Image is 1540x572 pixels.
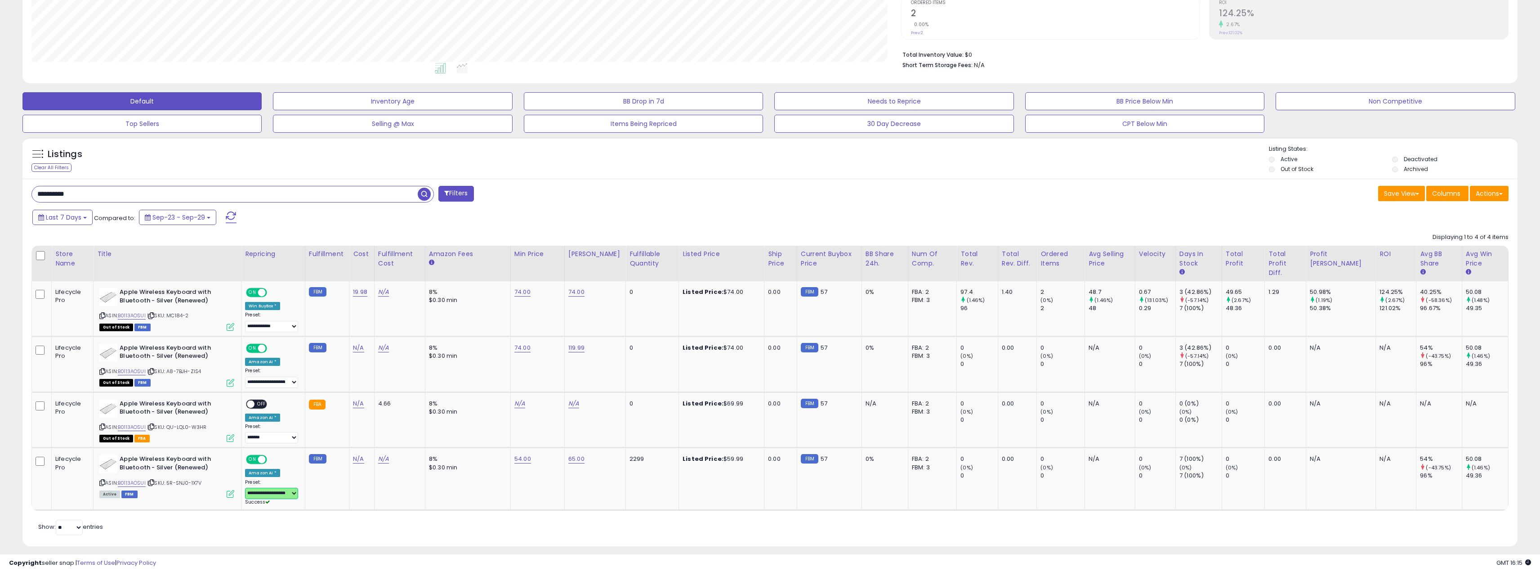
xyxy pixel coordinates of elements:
div: Lifecycle Pro [55,288,86,304]
span: Compared to: [94,214,135,222]
a: B0113AOSUI [118,423,146,431]
div: N/A [1466,400,1501,408]
div: 0 [1040,416,1085,424]
small: FBM [309,287,326,297]
div: Lifecycle Pro [55,455,86,471]
div: 3 (42.86%) [1179,288,1222,296]
div: Repricing [245,249,301,259]
button: Top Sellers [22,115,262,133]
div: Fulfillment Cost [378,249,421,268]
a: 54.00 [514,455,531,464]
button: Non Competitive [1276,92,1515,110]
button: Default [22,92,262,110]
div: 0 [960,360,997,368]
div: 54% [1420,344,1461,352]
div: ASIN: [99,400,234,441]
b: Total Inventory Value: [902,51,964,59]
div: 50.08 [1466,344,1508,352]
div: 40.25% [1420,288,1461,296]
span: ON [247,289,258,297]
div: Current Buybox Price [801,249,858,268]
div: 0 (0%) [1179,416,1222,424]
small: (0%) [1040,464,1053,471]
div: 2299 [629,455,672,463]
div: 0% [866,288,901,296]
div: 8% [429,400,504,408]
span: OFF [254,400,269,408]
div: Cost [353,249,370,259]
span: All listings that are currently out of stock and unavailable for purchase on Amazon [99,379,133,387]
small: (1.46%) [1094,297,1113,304]
span: ON [247,456,258,464]
div: FBA: 2 [912,288,950,296]
a: Terms of Use [77,558,115,567]
small: (131.03%) [1145,297,1168,304]
div: 0 [1040,400,1085,408]
a: B0113AOSUI [118,312,146,320]
div: N/A [1420,400,1455,408]
div: 2 [1040,304,1085,312]
small: FBM [309,454,326,464]
span: Last 7 Days [46,213,81,222]
a: N/A [378,455,389,464]
div: 0 [1226,400,1265,408]
div: Displaying 1 to 4 of 4 items [1433,233,1509,242]
a: N/A [568,399,579,408]
div: 0 [1226,455,1265,463]
div: Amazon Fees [429,249,507,259]
small: (2.67%) [1232,297,1251,304]
button: Save View [1378,186,1425,201]
small: (0%) [1179,464,1192,471]
div: 50.08 [1466,455,1508,463]
span: OFF [266,344,280,352]
b: Listed Price: [683,399,723,408]
button: Selling @ Max [273,115,512,133]
div: Ship Price [768,249,793,268]
div: 49.65 [1226,288,1265,296]
div: 0 [960,416,997,424]
small: FBM [801,454,818,464]
button: Sep-23 - Sep-29 [139,210,216,225]
div: $0.30 min [429,464,504,472]
div: FBM: 3 [912,464,950,472]
div: Total Profit [1226,249,1261,268]
button: CPT Below Min [1025,115,1264,133]
div: Store Name [55,249,89,268]
label: Out of Stock [1281,165,1313,173]
span: Success [245,499,270,505]
small: Prev: 2 [911,30,923,36]
div: 50.08 [1466,288,1508,296]
small: FBM [801,399,818,408]
small: (-57.14%) [1185,297,1209,304]
div: 0.00 [1268,344,1299,352]
div: 49.36 [1466,472,1508,480]
b: Listed Price: [683,343,723,352]
div: ASIN: [99,288,234,330]
div: 96% [1420,360,1461,368]
small: (-43.75%) [1426,352,1451,360]
div: $0.30 min [429,408,504,416]
div: ASIN: [99,455,234,497]
div: Lifecycle Pro [55,400,86,416]
small: (-58.36%) [1426,297,1451,304]
div: 3 (42.86%) [1179,344,1222,352]
span: ON [247,344,258,352]
a: Privacy Policy [116,558,156,567]
span: Sep-23 - Sep-29 [152,213,205,222]
span: Columns [1432,189,1460,198]
div: 7 (100%) [1179,455,1222,463]
span: Show: entries [38,522,103,531]
span: N/A [974,61,985,69]
div: 8% [429,344,504,352]
button: Last 7 Days [32,210,93,225]
span: 57 [821,288,827,296]
div: $59.99 [683,455,757,463]
label: Active [1281,155,1297,163]
img: 41jdOrGWgiL._SL40_.jpg [99,288,117,306]
div: Days In Stock [1179,249,1218,268]
small: (0%) [1179,408,1192,415]
small: (0%) [1139,408,1152,415]
div: seller snap | | [9,559,156,567]
small: Avg BB Share. [1420,268,1425,276]
b: Listed Price: [683,288,723,296]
